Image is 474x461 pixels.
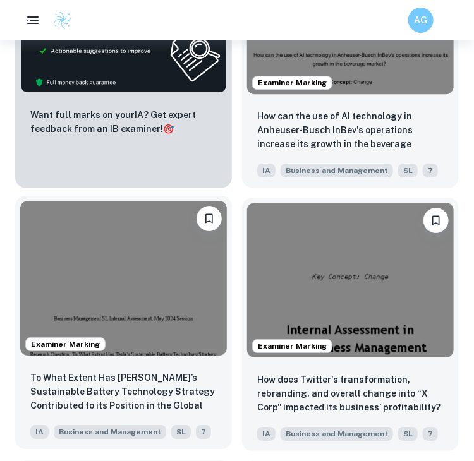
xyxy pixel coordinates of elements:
[247,203,454,357] img: Business and Management IA example thumbnail: How does Twitter's transformation, rebra
[15,198,232,451] a: Examiner MarkingBookmark To What Extent Has Tesla’s Sustainable Battery Technology Strategy Contr...
[257,427,276,441] span: IA
[398,427,418,441] span: SL
[257,373,444,414] p: How does Twitter's transformation, rebranding, and overall change into “X Corp” impacted its busi...
[53,11,72,30] img: Clastify logo
[281,427,393,441] span: Business and Management
[197,206,222,231] button: Bookmark
[30,108,217,136] p: Want full marks on your IA ? Get expert feedback from an IB examiner!
[20,201,227,356] img: Business and Management IA example thumbnail: To What Extent Has Tesla’s Sustainable
[26,338,105,350] span: Examiner Marking
[398,164,418,177] span: SL
[171,425,191,439] span: SL
[30,371,217,414] p: To What Extent Has Tesla’s Sustainable Battery Technology Strategy Contributed to its Position in...
[257,164,276,177] span: IA
[30,425,49,439] span: IA
[253,340,332,352] span: Examiner Marking
[54,425,166,439] span: Business and Management
[414,13,428,27] h6: AG
[423,208,449,233] button: Bookmark
[253,77,332,88] span: Examiner Marking
[46,11,72,30] a: Clastify logo
[423,164,438,177] span: 7
[423,427,438,441] span: 7
[257,109,444,152] p: How can the use of AI technology in Anheuser-Busch InBev's operations increase its growth in the ...
[196,425,211,439] span: 7
[408,8,434,33] button: AG
[242,198,459,451] a: Examiner MarkingBookmarkHow does Twitter's transformation, rebranding, and overall change into “X...
[163,124,174,134] span: 🎯
[281,164,393,177] span: Business and Management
